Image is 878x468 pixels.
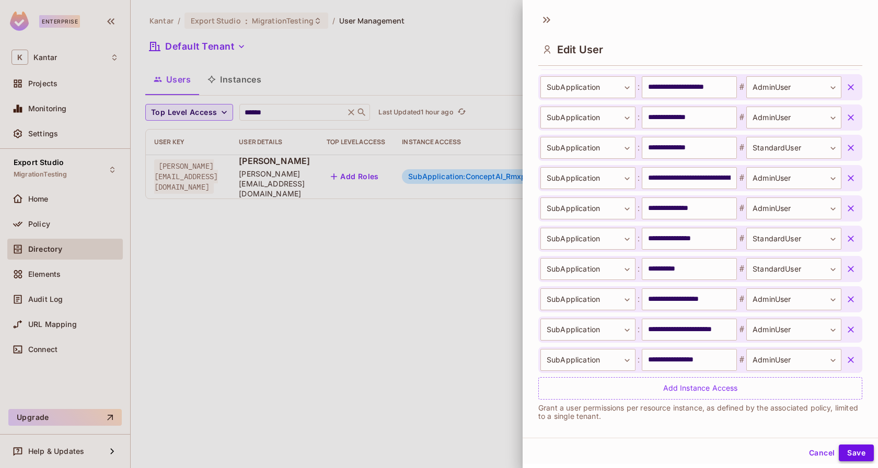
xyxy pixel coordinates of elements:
div: SubApplication [540,258,636,280]
span: : [636,263,642,275]
div: AdminUser [746,349,841,371]
span: # [737,202,746,215]
div: SubApplication [540,197,636,219]
span: # [737,354,746,366]
div: AdminUser [746,319,841,341]
p: Grant a user permissions per resource instance, as defined by the associated policy, limited to a... [538,404,862,420]
div: AdminUser [746,197,841,219]
span: : [636,202,642,215]
div: StandardUser [746,137,841,159]
span: : [636,172,642,184]
span: # [737,232,746,245]
div: AdminUser [746,107,841,128]
span: : [636,81,642,93]
span: # [737,263,746,275]
div: SubApplication [540,288,636,310]
span: # [737,323,746,336]
div: SubApplication [540,349,636,371]
span: : [636,323,642,336]
div: AdminUser [746,76,841,98]
button: Cancel [805,444,839,461]
span: # [737,111,746,124]
div: SubApplication [540,76,636,98]
button: Save [839,444,874,461]
div: SubApplication [540,137,636,159]
div: SubApplication [540,107,636,128]
span: : [636,142,642,154]
span: : [636,111,642,124]
div: Add Instance Access [538,377,862,400]
div: StandardUser [746,258,841,280]
div: SubApplication [540,319,636,341]
span: : [636,293,642,306]
div: AdminUser [746,167,841,189]
span: # [737,142,746,154]
span: # [737,172,746,184]
span: Edit User [557,43,603,56]
span: # [737,81,746,93]
div: AdminUser [746,288,841,310]
span: : [636,354,642,366]
span: # [737,293,746,306]
span: : [636,232,642,245]
div: StandardUser [746,228,841,250]
div: SubApplication [540,228,636,250]
div: SubApplication [540,167,636,189]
